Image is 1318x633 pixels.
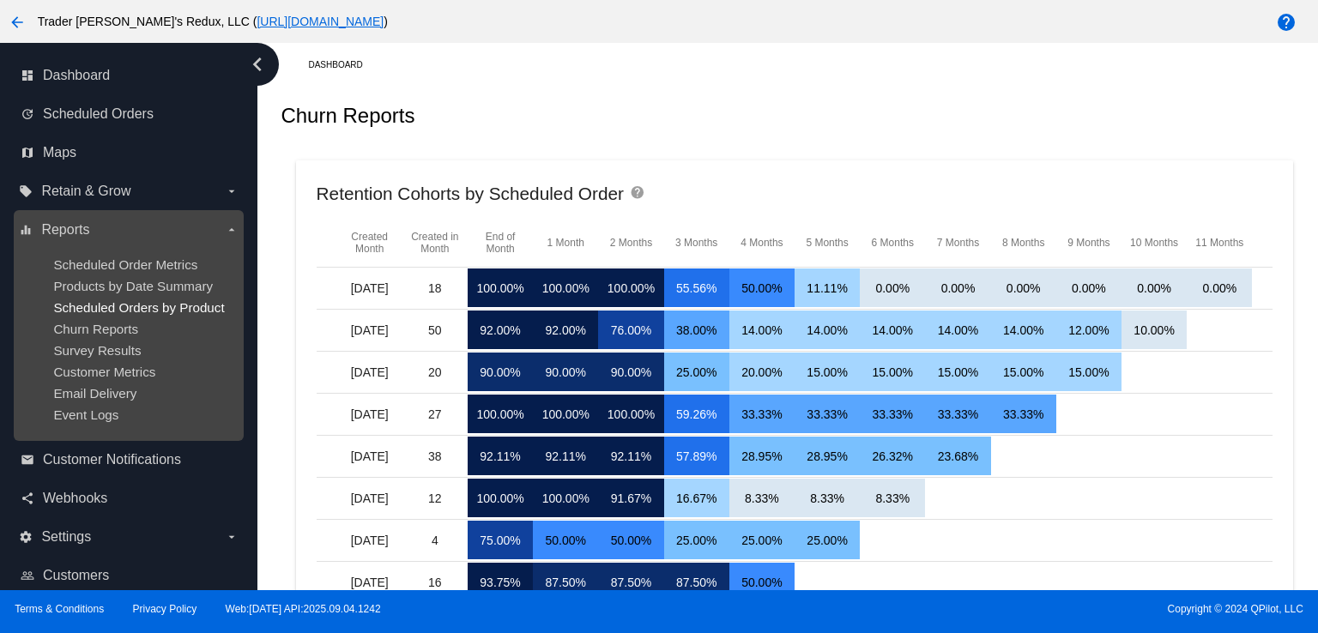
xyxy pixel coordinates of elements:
[1056,353,1122,391] mat-cell: 15.00%
[598,437,663,475] mat-cell: 92.11%
[281,104,414,128] h2: Churn Reports
[19,223,33,237] i: equalizer
[598,353,663,391] mat-cell: 90.00%
[19,530,33,544] i: settings
[991,310,1056,349] mat-cell: 14.00%
[402,353,468,391] mat-cell: 20
[468,268,533,307] mat-cell: 100.00%
[664,268,729,307] mat-cell: 55.56%
[1276,12,1297,33] mat-icon: help
[991,237,1056,249] mat-header-cell: 8 Months
[729,521,795,559] mat-cell: 25.00%
[402,563,468,601] mat-cell: 16
[729,268,795,307] mat-cell: 50.00%
[468,395,533,433] mat-cell: 100.00%
[43,491,107,506] span: Webhooks
[21,562,239,589] a: people_outline Customers
[53,257,197,272] a: Scheduled Order Metrics
[1187,237,1252,249] mat-header-cell: 11 Months
[533,353,598,391] mat-cell: 90.00%
[21,569,34,582] i: people_outline
[1056,237,1122,249] mat-header-cell: 9 Months
[664,521,729,559] mat-cell: 25.00%
[257,15,384,28] a: [URL][DOMAIN_NAME]
[402,268,468,307] mat-cell: 18
[1122,237,1187,249] mat-header-cell: 10 Months
[21,139,239,166] a: map Maps
[53,343,141,358] span: Survey Results
[729,353,795,391] mat-cell: 20.00%
[21,107,34,121] i: update
[860,353,925,391] mat-cell: 15.00%
[43,452,181,467] span: Customer Notifications
[991,395,1056,433] mat-cell: 33.33%
[15,603,104,615] a: Terms & Conditions
[226,603,381,615] a: Web:[DATE] API:2025.09.04.1242
[308,51,378,78] a: Dashboard
[21,100,239,128] a: update Scheduled Orders
[53,407,118,422] a: Event Logs
[337,395,402,433] mat-cell: [DATE]
[53,365,155,379] a: Customer Metrics
[21,453,34,467] i: email
[925,310,990,349] mat-cell: 14.00%
[860,437,925,475] mat-cell: 26.32%
[598,268,663,307] mat-cell: 100.00%
[598,310,663,349] mat-cell: 76.00%
[664,437,729,475] mat-cell: 57.89%
[53,300,224,315] a: Scheduled Orders by Product
[598,521,663,559] mat-cell: 50.00%
[598,395,663,433] mat-cell: 100.00%
[991,268,1056,307] mat-cell: 0.00%
[795,479,860,517] mat-cell: 8.33%
[337,521,402,559] mat-cell: [DATE]
[664,310,729,349] mat-cell: 38.00%
[41,222,89,238] span: Reports
[41,529,91,545] span: Settings
[21,62,239,89] a: dashboard Dashboard
[664,395,729,433] mat-cell: 59.26%
[21,69,34,82] i: dashboard
[337,231,402,255] mat-header-cell: Created Month
[533,437,598,475] mat-cell: 92.11%
[468,231,533,255] mat-header-cell: End of Month
[21,146,34,160] i: map
[533,237,598,249] mat-header-cell: 1 Month
[630,185,650,206] mat-icon: help
[664,237,729,249] mat-header-cell: 3 Months
[1187,268,1252,307] mat-cell: 0.00%
[860,395,925,433] mat-cell: 33.33%
[1056,310,1122,349] mat-cell: 12.00%
[729,237,795,249] mat-header-cell: 4 Months
[1122,310,1187,349] mat-cell: 10.00%
[795,395,860,433] mat-cell: 33.33%
[729,437,795,475] mat-cell: 28.95%
[43,106,154,122] span: Scheduled Orders
[729,563,795,601] mat-cell: 50.00%
[598,237,663,249] mat-header-cell: 2 Months
[795,521,860,559] mat-cell: 25.00%
[729,310,795,349] mat-cell: 14.00%
[402,479,468,517] mat-cell: 12
[533,521,598,559] mat-cell: 50.00%
[795,237,860,249] mat-header-cell: 5 Months
[43,145,76,160] span: Maps
[674,603,1303,615] span: Copyright © 2024 QPilot, LLC
[664,563,729,601] mat-cell: 87.50%
[337,353,402,391] mat-cell: [DATE]
[337,268,402,307] mat-cell: [DATE]
[337,310,402,349] mat-cell: [DATE]
[53,322,138,336] a: Churn Reports
[402,395,468,433] mat-cell: 27
[925,268,990,307] mat-cell: 0.00%
[860,479,925,517] mat-cell: 8.33%
[795,268,860,307] mat-cell: 11.11%
[729,395,795,433] mat-cell: 33.33%
[468,310,533,349] mat-cell: 92.00%
[21,491,34,505] i: share
[925,395,990,433] mat-cell: 33.33%
[402,231,468,255] mat-header-cell: Created in Month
